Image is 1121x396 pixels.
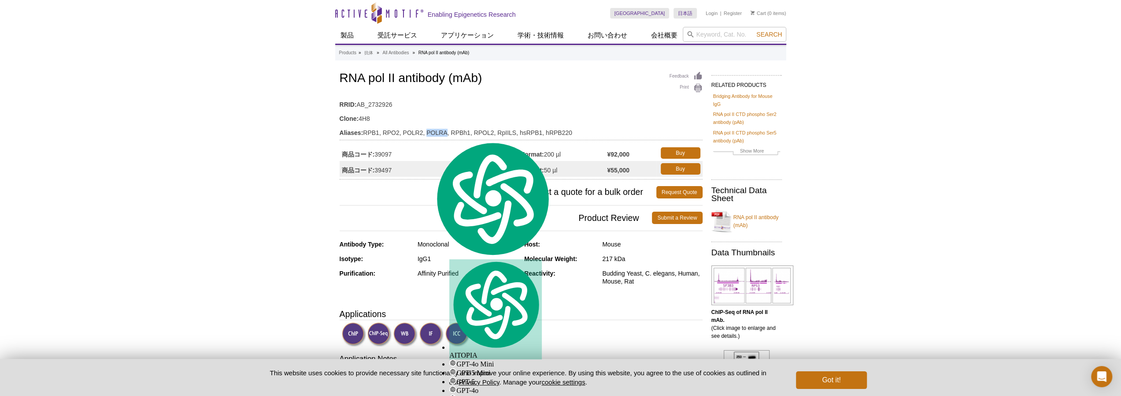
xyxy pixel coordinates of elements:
td: RPB1, RPO2, POLR2, POLRA, RPBh1, RPOL2, RpIILS, hsRPB1, hRPB220 [340,123,703,138]
a: Login [706,10,718,16]
h2: RELATED PRODUCTS [711,75,782,91]
strong: 商品コード: [342,166,375,174]
strong: Aliases: [340,129,363,137]
strong: RRID: [340,101,357,108]
strong: 商品コード: [342,150,375,158]
h2: Data Thumbnails [711,249,782,257]
a: RNA pol II CTD phospho Ser5 antibody (pAb) [713,129,780,145]
img: gpt-black.svg [449,386,456,393]
a: 会社概要 [646,27,683,44]
td: 50 µl [521,161,607,177]
img: gpt-black.svg [449,377,456,384]
p: (Click image to enlarge and see details.) [711,308,782,340]
div: Mouse [602,240,702,248]
button: Got it! [796,371,866,389]
a: Submit a Review [652,212,702,224]
a: Feedback [670,71,703,81]
td: 39097 [340,145,521,161]
a: 抗体 [364,49,373,57]
img: ChIP-Seq Validated [367,322,392,347]
img: RNA pol II antibody (mAb) tested by ChIP-Seq. [711,265,793,305]
a: Products [339,49,356,57]
a: Buy [661,163,700,175]
a: RNA pol II CTD phospho Ser2 antibody (pAb) [713,110,780,126]
span: Product Review [340,212,652,224]
div: Monoclonal [418,240,518,248]
a: Request Quote [656,186,703,198]
li: | [720,8,721,19]
a: Bridging Antibody for Mouse IgG [713,92,780,108]
strong: Purification: [340,270,376,277]
a: Print [670,83,703,93]
li: RNA pol II antibody (mAb) [418,50,470,55]
img: Western Blot Validated [393,322,418,347]
li: » [412,50,415,55]
img: logo.svg [432,140,552,258]
span: Search [756,31,782,38]
a: RNA pol II antibody (mAb) [711,208,782,235]
h1: RNA pol II antibody (mAb) [340,71,703,86]
h3: Applications [340,307,703,321]
img: gpt-black.svg [449,359,456,366]
button: cookie settings [541,378,585,386]
button: Search [754,30,784,38]
div: GPT-5 Mini [449,368,542,377]
img: Immunofluorescence Validated [419,322,444,347]
td: 39497 [340,161,521,177]
a: All Antibodies [382,49,409,57]
h3: Application Notes [340,354,703,366]
div: GPT-5 [449,377,542,386]
a: [GEOGRAPHIC_DATA] [610,8,670,19]
strong: Isotype: [340,255,363,262]
div: Budding Yeast, C. elegans, Human, Mouse, Rat [602,269,702,285]
div: Open Intercom Messenger [1091,366,1112,387]
b: ChIP-Seq of RNA pol II mAb. [711,309,768,323]
div: AITOPIA [449,259,542,359]
strong: ¥55,000 [607,166,629,174]
h2: Enabling Epigenetics Research [428,11,516,19]
p: This website uses cookies to provide necessary site functionality and improve your online experie... [255,368,782,387]
div: GPT-4o [449,386,542,395]
img: logo.svg [449,259,542,350]
img: ChIP Validated [342,322,366,347]
img: gpt-black.svg [449,368,456,375]
a: 日本語 [673,8,697,19]
div: Affinity Purified [418,269,518,277]
a: Show More [713,147,780,157]
td: 200 µl [521,145,607,161]
a: Cart [751,10,766,16]
a: Buy [661,147,700,159]
a: 学術・技術情報 [512,27,569,44]
li: » [359,50,361,55]
a: アプリケーション [436,27,499,44]
a: 製品 [335,27,359,44]
a: 受託サービス [372,27,422,44]
strong: ¥92,000 [607,150,629,158]
img: Your Cart [751,11,755,15]
strong: Clone: [340,115,359,123]
input: Keyword, Cat. No. [683,27,786,42]
div: GPT-4o Mini [449,359,542,368]
strong: Antibody Type: [340,241,384,248]
div: 217 kDa [602,255,702,263]
span: Request a quote for a bulk order [340,186,656,198]
a: お問い合わせ [582,27,633,44]
td: 4H8 [340,109,703,123]
li: » [377,50,379,55]
li: (0 items) [751,8,786,19]
h2: Technical Data Sheet [711,187,782,202]
td: AB_2732926 [340,95,703,109]
a: Register [724,10,742,16]
div: IgG1 [418,255,518,263]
